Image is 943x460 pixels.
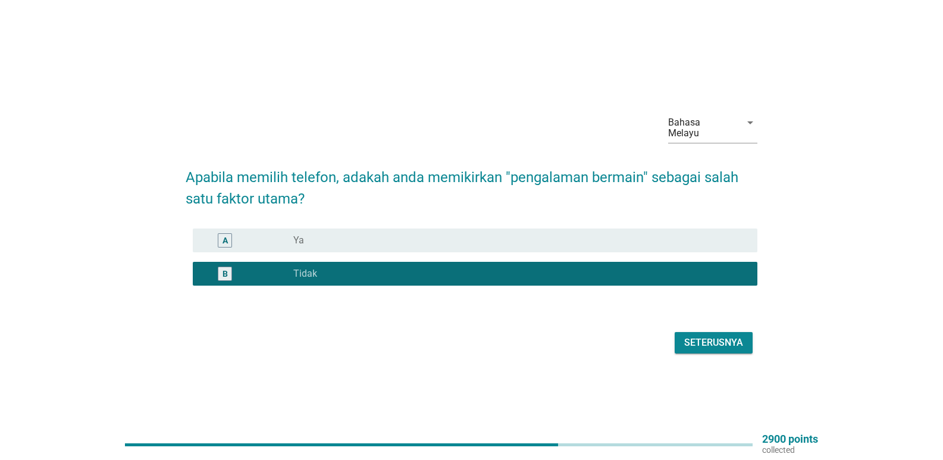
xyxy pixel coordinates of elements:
[684,336,743,350] div: Seterusnya
[762,434,818,445] p: 2900 points
[223,267,228,280] div: B
[223,234,228,246] div: A
[668,117,734,139] div: Bahasa Melayu
[293,234,304,246] label: Ya
[675,332,753,353] button: Seterusnya
[762,445,818,455] p: collected
[293,268,317,280] label: Tidak
[743,115,757,130] i: arrow_drop_down
[186,155,757,209] h2: Apabila memilih telefon, adakah anda memikirkan "pengalaman bermain" sebagai salah satu faktor ut...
